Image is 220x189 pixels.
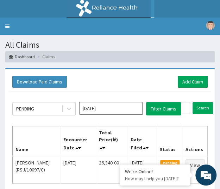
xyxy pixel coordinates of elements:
p: How may I help you today? [125,176,185,182]
div: Minimize live chat window [115,4,132,20]
button: Filter Claims [146,102,181,115]
div: We're Online! [125,168,185,175]
th: Name [13,126,61,156]
th: Date Filed [127,126,156,156]
th: Encounter Date [60,126,96,156]
td: 26,340.00 [96,156,128,183]
th: Actions [182,126,207,156]
th: Status [157,126,183,156]
textarea: Type your message and hit 'Enter' [4,120,134,144]
h1: All Claims [5,40,215,49]
input: Search [193,102,213,114]
input: Select Month and Year [79,102,143,115]
td: [PERSON_NAME] (RSJ/10097/C) [13,156,61,183]
input: Search by HMO ID [181,102,190,114]
img: d_794563401_company_1708531726252_794563401 [13,35,29,53]
img: User Image [206,21,215,30]
span: We're online! [41,52,97,123]
a: Dashboard [9,54,35,60]
span: Pending [160,160,180,166]
td: [DATE] [60,156,96,183]
div: Chat with us now [37,39,118,48]
button: Download Paid Claims [12,76,67,88]
a: Add Claim [178,76,208,88]
a: View [186,159,205,171]
div: PENDING [16,105,34,112]
li: Claims [36,54,55,60]
th: Total Price(₦) [96,126,128,156]
td: [DATE] 23:27:56 GMT [127,156,156,183]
